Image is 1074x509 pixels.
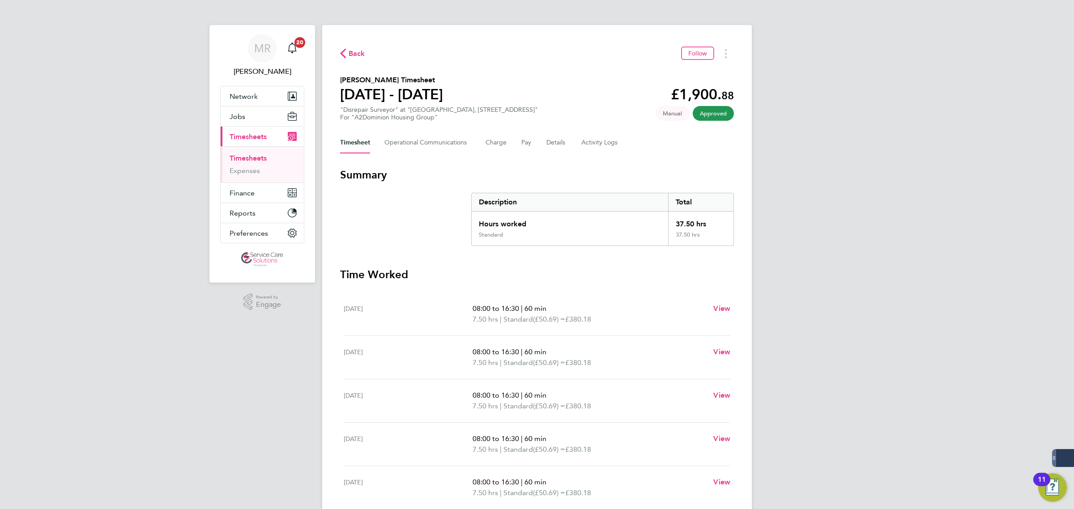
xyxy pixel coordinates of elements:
[713,347,730,357] a: View
[473,434,519,443] span: 08:00 to 16:30
[533,445,565,454] span: (£50.69) =
[581,132,619,153] button: Activity Logs
[533,358,565,367] span: (£50.69) =
[503,314,533,325] span: Standard
[473,315,498,323] span: 7.50 hrs
[221,203,304,223] button: Reports
[671,86,734,103] app-decimal: £1,900.
[221,86,304,106] button: Network
[500,488,502,497] span: |
[721,89,734,102] span: 88
[230,154,267,162] a: Timesheets
[230,209,256,217] span: Reports
[340,48,365,59] button: Back
[500,358,502,367] span: |
[256,301,281,309] span: Engage
[479,231,503,238] div: Standard
[1038,479,1046,491] div: 11
[230,132,267,141] span: Timesheets
[473,445,498,454] span: 7.50 hrs
[256,293,281,301] span: Powered by
[221,127,304,146] button: Timesheets
[565,315,591,323] span: £380.18
[472,212,668,231] div: Hours worked
[220,66,304,77] span: Matt Robson
[473,391,519,399] span: 08:00 to 16:30
[344,390,473,411] div: [DATE]
[668,193,733,211] div: Total
[472,193,668,211] div: Description
[344,303,473,325] div: [DATE]
[340,267,734,282] h3: Time Worked
[533,402,565,410] span: (£50.69) =
[241,252,283,267] img: servicecare-logo-retina.png
[713,477,730,488] a: View
[656,106,689,121] span: This timesheet was manually created.
[340,75,443,85] h2: [PERSON_NAME] Timesheet
[713,433,730,444] a: View
[230,92,258,101] span: Network
[565,402,591,410] span: £380.18
[220,252,304,267] a: Go to home page
[718,47,734,60] button: Timesheets Menu
[521,478,523,486] span: |
[340,132,370,153] button: Timesheet
[565,358,591,367] span: £380.18
[220,34,304,77] a: MR[PERSON_NAME]
[344,433,473,455] div: [DATE]
[668,212,733,231] div: 37.50 hrs
[221,183,304,203] button: Finance
[221,223,304,243] button: Preferences
[546,132,567,153] button: Details
[230,112,245,121] span: Jobs
[713,303,730,314] a: View
[473,488,498,497] span: 7.50 hrs
[713,478,730,486] span: View
[500,445,502,454] span: |
[473,402,498,410] span: 7.50 hrs
[533,315,565,323] span: (£50.69) =
[294,37,305,48] span: 20
[230,166,260,175] a: Expenses
[473,304,519,313] span: 08:00 to 16:30
[713,434,730,443] span: View
[283,34,301,63] a: 20
[688,49,707,57] span: Follow
[565,445,591,454] span: £380.18
[209,25,315,283] nav: Main navigation
[473,358,498,367] span: 7.50 hrs
[503,488,533,498] span: Standard
[713,304,730,313] span: View
[521,348,523,356] span: |
[521,434,523,443] span: |
[500,315,502,323] span: |
[533,488,565,497] span: (£50.69) =
[521,304,523,313] span: |
[486,132,507,153] button: Charge
[503,401,533,411] span: Standard
[524,478,546,486] span: 60 min
[243,293,281,310] a: Powered byEngage
[344,477,473,498] div: [DATE]
[524,434,546,443] span: 60 min
[230,229,268,238] span: Preferences
[254,42,271,54] span: MR
[344,347,473,368] div: [DATE]
[524,304,546,313] span: 60 min
[340,114,538,121] div: For "A2Dominion Housing Group"
[668,231,733,246] div: 37.50 hrs
[384,132,471,153] button: Operational Communications
[340,85,443,103] h1: [DATE] - [DATE]
[340,168,734,182] h3: Summary
[524,391,546,399] span: 60 min
[473,348,519,356] span: 08:00 to 16:30
[713,391,730,399] span: View
[1038,473,1067,502] button: Open Resource Center, 11 new notifications
[681,47,714,60] button: Follow
[349,48,365,59] span: Back
[521,132,532,153] button: Pay
[565,488,591,497] span: £380.18
[503,357,533,368] span: Standard
[521,391,523,399] span: |
[693,106,734,121] span: This timesheet has been approved.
